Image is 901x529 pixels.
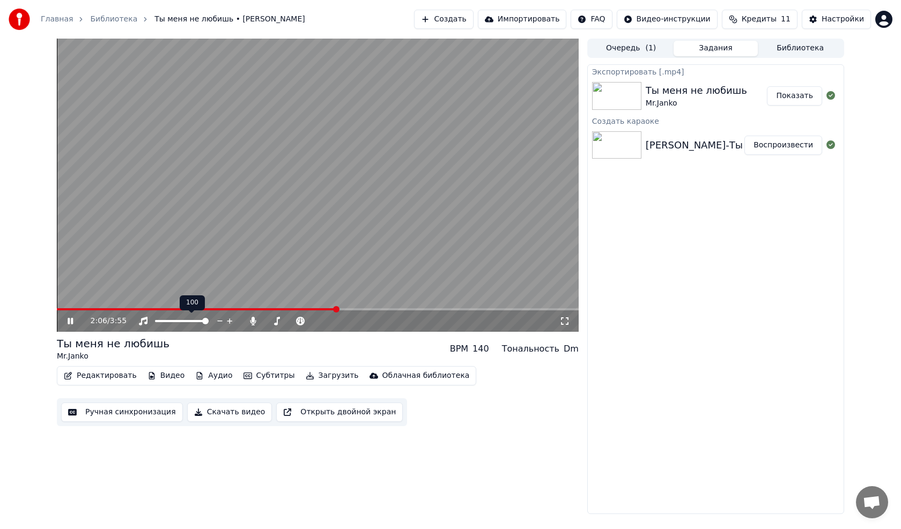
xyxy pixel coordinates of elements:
[91,316,107,326] span: 2:06
[758,41,843,56] button: Библиотека
[742,14,777,25] span: Кредиты
[646,138,831,153] div: [PERSON_NAME]-Ты меня не любишь
[645,43,656,54] span: ( 1 )
[472,342,489,355] div: 140
[301,368,363,383] button: Загрузить
[744,136,822,155] button: Воспроизвести
[90,14,137,25] a: Библиотека
[674,41,758,56] button: Задания
[450,342,468,355] div: BPM
[57,336,169,351] div: Ты меня не любишь
[143,368,189,383] button: Видео
[617,10,718,29] button: Видео-инструкции
[502,342,559,355] div: Тональность
[646,83,747,98] div: Ты меня не любишь
[414,10,473,29] button: Создать
[564,342,579,355] div: Dm
[110,316,127,326] span: 3:55
[9,9,30,30] img: youka
[41,14,73,25] a: Главная
[571,10,612,29] button: FAQ
[722,10,797,29] button: Кредиты11
[61,403,183,422] button: Ручная синхронизация
[276,403,403,422] button: Открыть двойной экран
[856,486,888,518] div: Открытый чат
[781,14,791,25] span: 11
[239,368,299,383] button: Субтитры
[57,351,169,362] div: Mr.Janko
[588,114,844,127] div: Создать караоке
[180,295,205,310] div: 100
[154,14,305,25] span: Ты меня не любишь • [PERSON_NAME]
[91,316,116,326] div: /
[60,368,141,383] button: Редактировать
[646,98,747,109] div: Mr.Janko
[588,65,844,78] div: Экспортировать [.mp4]
[478,10,567,29] button: Импортировать
[589,41,674,56] button: Очередь
[187,403,272,422] button: Скачать видео
[802,10,871,29] button: Настройки
[767,86,822,106] button: Показать
[382,370,470,381] div: Облачная библиотека
[191,368,237,383] button: Аудио
[822,14,864,25] div: Настройки
[41,14,305,25] nav: breadcrumb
